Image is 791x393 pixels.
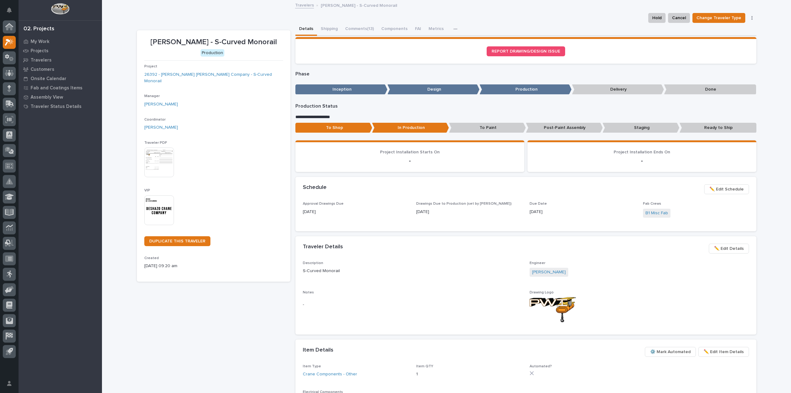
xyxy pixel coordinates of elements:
p: - [303,157,517,164]
button: Cancel [668,13,690,23]
span: REPORT DRAWING/DESIGN ISSUE [492,49,560,53]
button: Hold [648,13,666,23]
span: Cancel [672,14,686,22]
a: Projects [19,46,102,55]
div: Notifications [8,7,16,17]
button: ⚙️ Mark Automated [645,347,696,357]
p: S-Curved Monorail [303,268,522,274]
img: MlAmLUQTPlx8Ng6T5fv2isNMQTX2GNm1yKHSygnUSdY [530,297,576,322]
span: Coordinator [144,118,166,122]
h2: Schedule [303,184,327,191]
p: [PERSON_NAME] - S-Curved Monorail [321,2,397,8]
p: Phase [295,71,756,77]
p: [PERSON_NAME] - S-Curved Monorail [144,38,283,47]
p: [DATE] [416,209,522,215]
button: FAI [411,23,425,36]
button: ✏️ Edit Item Details [698,347,749,357]
h2: Traveler Details [303,244,343,250]
p: Production Status [295,103,756,109]
p: Done [664,84,756,95]
p: My Work [31,39,49,45]
p: Inception [295,84,387,95]
button: Components [378,23,411,36]
button: Change Traveler Type [692,13,745,23]
p: 1 [416,371,522,378]
p: Fab and Coatings Items [31,85,82,91]
span: Engineer [530,261,545,265]
p: [DATE] [303,209,409,215]
a: [PERSON_NAME] [144,101,178,108]
span: Item QTY [416,365,433,368]
span: Due Date [530,202,547,206]
p: - [303,301,522,308]
p: Customers [31,67,54,72]
a: Traveler Status Details [19,102,102,111]
img: Workspace Logo [51,3,69,15]
h2: Item Details [303,347,333,354]
a: 26392 - [PERSON_NAME] [PERSON_NAME] Company - S-Curved Monorail [144,71,283,84]
span: Drawing Logo [530,291,554,294]
button: ✏️ Edit Details [709,244,749,254]
button: Comments (13) [341,23,378,36]
span: ✏️ Edit Details [714,245,744,252]
p: Onsite Calendar [31,76,66,82]
p: To Shop [295,123,372,133]
p: Ready to Ship [679,123,756,133]
p: - [535,157,749,164]
span: DUPLICATE THIS TRAVELER [149,239,205,243]
button: Metrics [425,23,447,36]
p: Assembly View [31,95,63,100]
a: Assembly View [19,92,102,102]
span: ✏️ Edit Item Details [704,348,744,356]
span: Project [144,65,157,68]
span: Description [303,261,323,265]
p: Projects [31,48,49,54]
button: ✏️ Edit Schedule [704,184,749,194]
p: Design [387,84,480,95]
span: Notes [303,291,314,294]
a: Onsite Calendar [19,74,102,83]
span: Change Traveler Type [696,14,741,22]
button: Shipping [317,23,341,36]
a: Travelers [19,55,102,65]
span: Hold [652,14,662,22]
a: B1 Misc Fab [645,210,668,216]
p: Production [480,84,572,95]
a: Fab and Coatings Items [19,83,102,92]
span: Project Installation Ends On [614,150,670,154]
p: In Production [372,123,449,133]
span: VIP [144,189,150,192]
span: Created [144,256,159,260]
a: REPORT DRAWING/DESIGN ISSUE [487,46,565,56]
p: Staging [603,123,679,133]
span: Approval Drawings Due [303,202,344,206]
span: Traveler PDF [144,141,167,145]
button: Details [295,23,317,36]
span: Fab Crews [643,202,661,206]
p: Delivery [572,84,664,95]
span: Automated? [530,365,552,368]
p: Travelers [31,58,52,63]
span: Drawings Due to Production (set by [PERSON_NAME]) [416,202,512,206]
span: ✏️ Edit Schedule [709,186,744,193]
div: 02. Projects [23,26,54,32]
p: Post-Paint Assembly [526,123,603,133]
a: DUPLICATE THIS TRAVELER [144,236,210,246]
a: [PERSON_NAME] [144,124,178,131]
span: Manager [144,94,160,98]
p: [DATE] 09:20 am [144,263,283,269]
p: [DATE] [530,209,636,215]
div: Production [201,49,224,57]
button: Notifications [3,4,16,17]
p: Traveler Status Details [31,104,82,109]
a: Customers [19,65,102,74]
span: Project Installation Starts On [380,150,440,154]
p: To Paint [449,123,526,133]
a: [PERSON_NAME] [532,269,566,276]
span: Item Type [303,365,321,368]
a: Travelers [295,1,314,8]
span: ⚙️ Mark Automated [650,348,691,356]
a: My Work [19,37,102,46]
a: Crane Components - Other [303,371,357,378]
